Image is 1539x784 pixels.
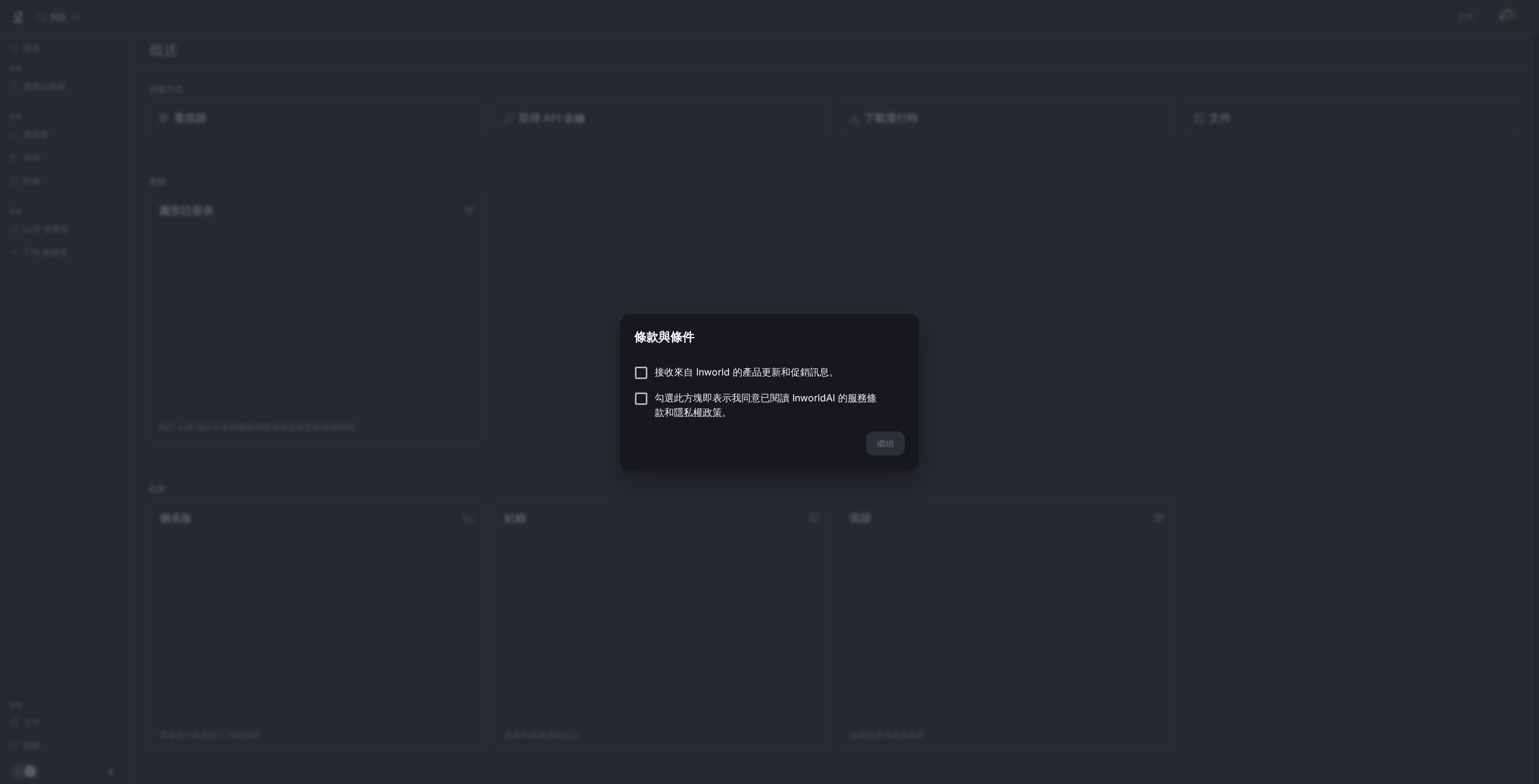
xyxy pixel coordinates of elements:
font: 勾選此方塊即表示我同意已閱讀 InworldAI 的 [655,392,848,404]
font: 條款與條件 [634,330,694,344]
font: 。 [722,406,732,418]
font: 接收來自 Inworld 的產品更新和促銷訊息。 [655,366,839,378]
a: 隱私權政策 [674,406,722,418]
font: 和 [664,406,674,418]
